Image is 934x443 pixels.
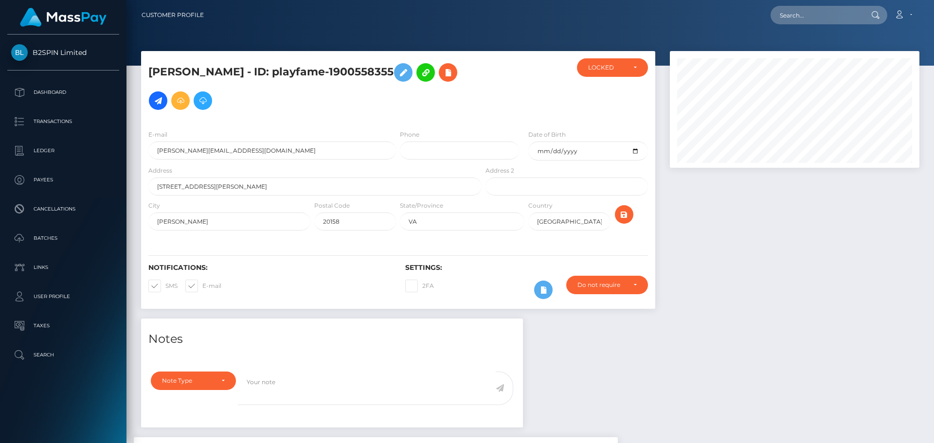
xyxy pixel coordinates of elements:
h6: Notifications: [148,264,391,272]
a: Batches [7,226,119,250]
h4: Notes [148,331,516,348]
a: Transactions [7,109,119,134]
label: Date of Birth [528,130,566,139]
h5: [PERSON_NAME] - ID: playfame-1900558355 [148,58,476,115]
a: Cancellations [7,197,119,221]
label: SMS [148,280,178,292]
button: LOCKED [577,58,648,77]
p: Ledger [11,143,115,158]
label: Address [148,166,172,175]
a: Links [7,255,119,280]
label: State/Province [400,201,443,210]
a: Initiate Payout [149,91,167,110]
label: 2FA [405,280,434,292]
a: Taxes [7,314,119,338]
label: E-mail [185,280,221,292]
div: LOCKED [588,64,626,71]
label: Country [528,201,553,210]
a: User Profile [7,284,119,309]
img: MassPay Logo [20,8,107,27]
a: Payees [7,168,119,192]
div: Note Type [162,377,214,385]
label: Phone [400,130,419,139]
p: Links [11,260,115,275]
p: Cancellations [11,202,115,216]
a: Customer Profile [142,5,204,25]
h6: Settings: [405,264,647,272]
p: Dashboard [11,85,115,100]
a: Ledger [7,139,119,163]
label: City [148,201,160,210]
label: E-mail [148,130,167,139]
label: Address 2 [485,166,514,175]
a: Dashboard [7,80,119,105]
button: Note Type [151,372,236,390]
input: Search... [771,6,862,24]
label: Postal Code [314,201,350,210]
img: B2SPIN Limited [11,44,28,61]
p: Batches [11,231,115,246]
span: B2SPIN Limited [7,48,119,57]
p: User Profile [11,289,115,304]
button: Do not require [566,276,648,294]
p: Search [11,348,115,362]
div: Do not require [577,281,626,289]
p: Transactions [11,114,115,129]
a: Search [7,343,119,367]
p: Taxes [11,319,115,333]
p: Payees [11,173,115,187]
